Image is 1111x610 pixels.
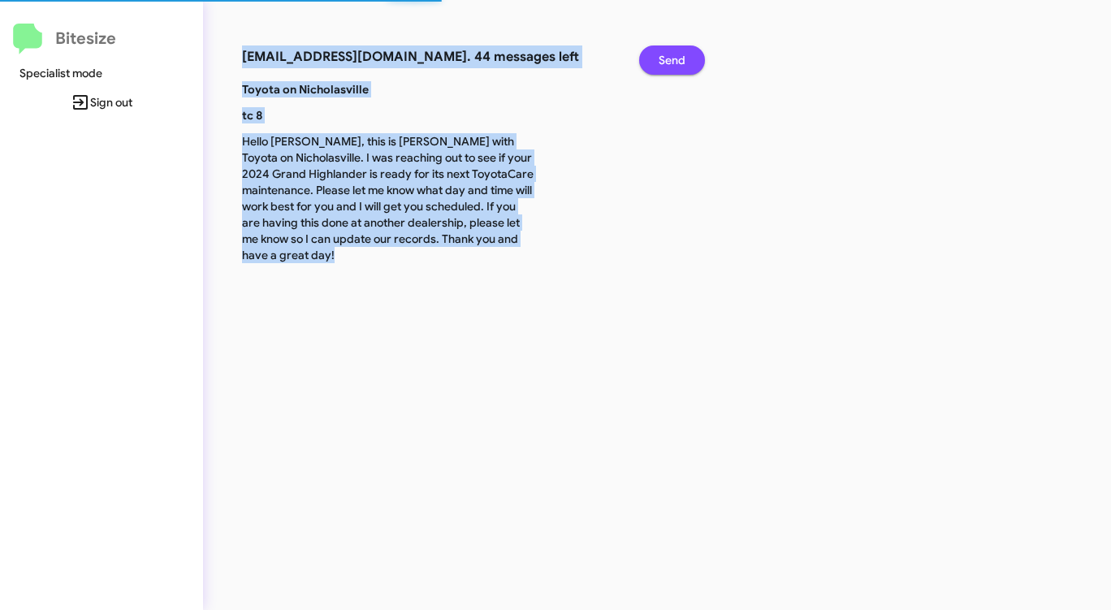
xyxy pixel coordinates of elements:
a: Bitesize [13,24,116,54]
h3: [EMAIL_ADDRESS][DOMAIN_NAME]. 44 messages left [242,45,615,68]
button: Send [639,45,705,75]
p: Hello [PERSON_NAME], this is [PERSON_NAME] with Toyota on Nicholasville. I was reaching out to se... [230,133,547,263]
span: Sign out [13,88,190,117]
b: tc 8 [242,108,262,123]
span: Send [659,45,685,75]
b: Toyota on Nicholasville [242,82,369,97]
